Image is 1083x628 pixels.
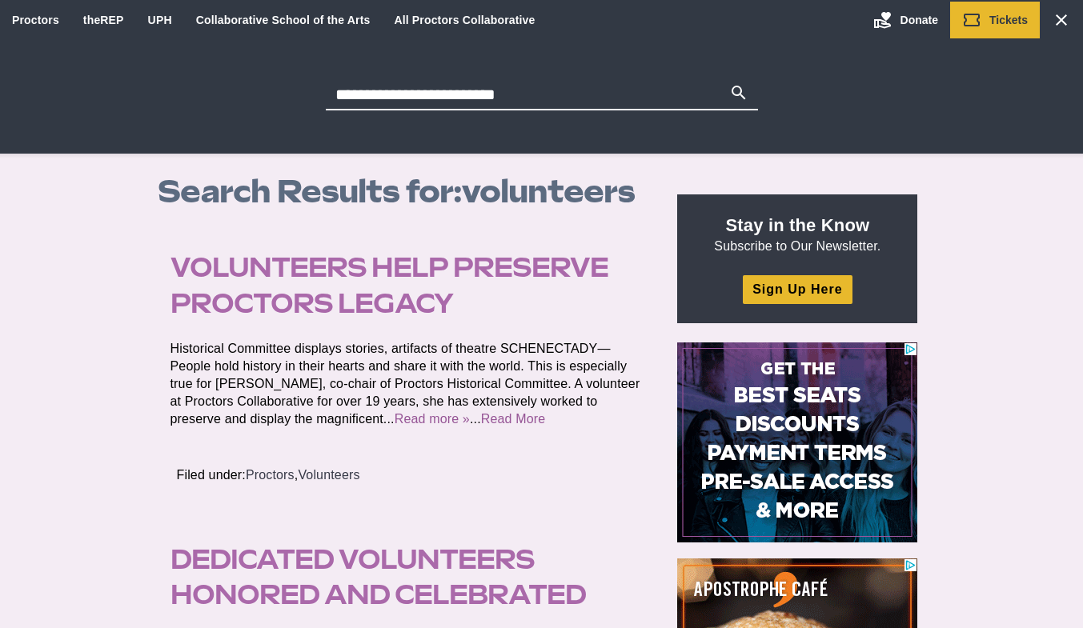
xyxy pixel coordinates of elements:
a: Proctors [12,14,59,26]
a: theREP [83,14,124,26]
a: All Proctors Collaborative [394,14,535,26]
p: Subscribe to Our Newsletter. [696,214,898,255]
a: Search [1040,2,1083,38]
iframe: Advertisement [677,342,917,542]
a: Read More [481,412,546,426]
a: Read more » [395,412,470,426]
a: Proctors [246,468,295,482]
strong: Stay in the Know [726,215,870,235]
footer: Filed under: , [158,447,660,503]
a: Volunteers [298,468,359,482]
span: Search Results for: [158,172,462,210]
span: Donate [900,14,938,26]
span: Tickets [989,14,1028,26]
p: Historical Committee displays stories, artifacts of theatre SCHENECTADY—People hold history in th... [170,340,641,428]
a: Volunteers help preserve Proctors legacy [170,251,608,318]
a: Donate [861,2,950,38]
a: Tickets [950,2,1040,38]
a: Dedicated volunteers honored and celebrated [170,543,586,610]
a: Collaborative School of the Arts [196,14,371,26]
h1: volunteers [158,174,660,210]
a: Sign Up Here [743,275,852,303]
a: UPH [148,14,172,26]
